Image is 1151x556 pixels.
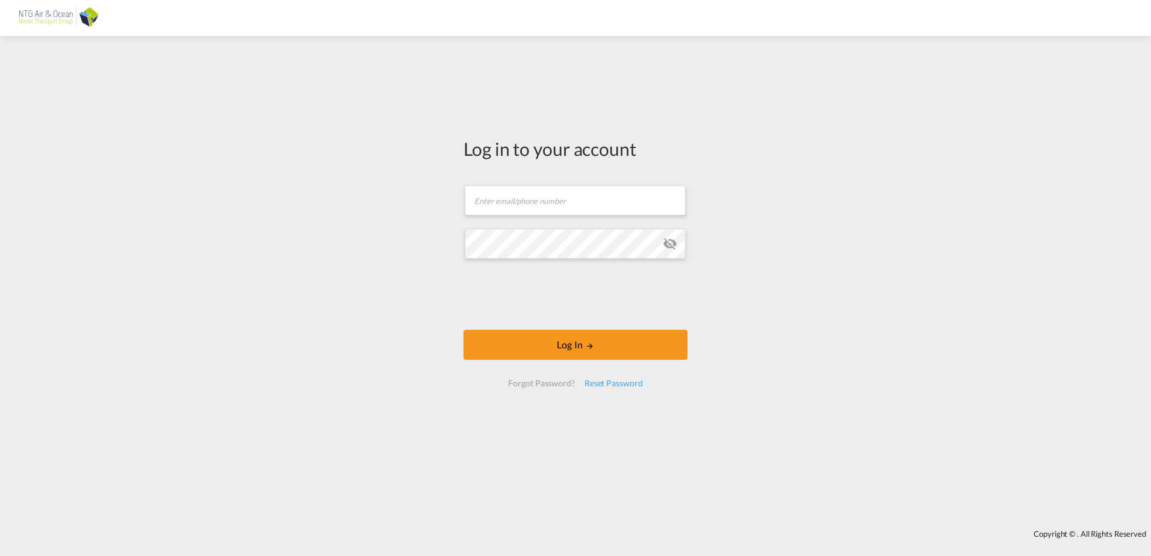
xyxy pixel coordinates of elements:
[503,372,579,394] div: Forgot Password?
[464,330,687,360] button: LOGIN
[18,5,99,32] img: af31b1c0b01f11ecbc353f8e72265e29.png
[464,136,687,161] div: Log in to your account
[580,372,648,394] div: Reset Password
[663,236,677,251] md-icon: icon-eye-off
[465,185,686,215] input: Enter email/phone number
[484,271,667,318] iframe: reCAPTCHA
